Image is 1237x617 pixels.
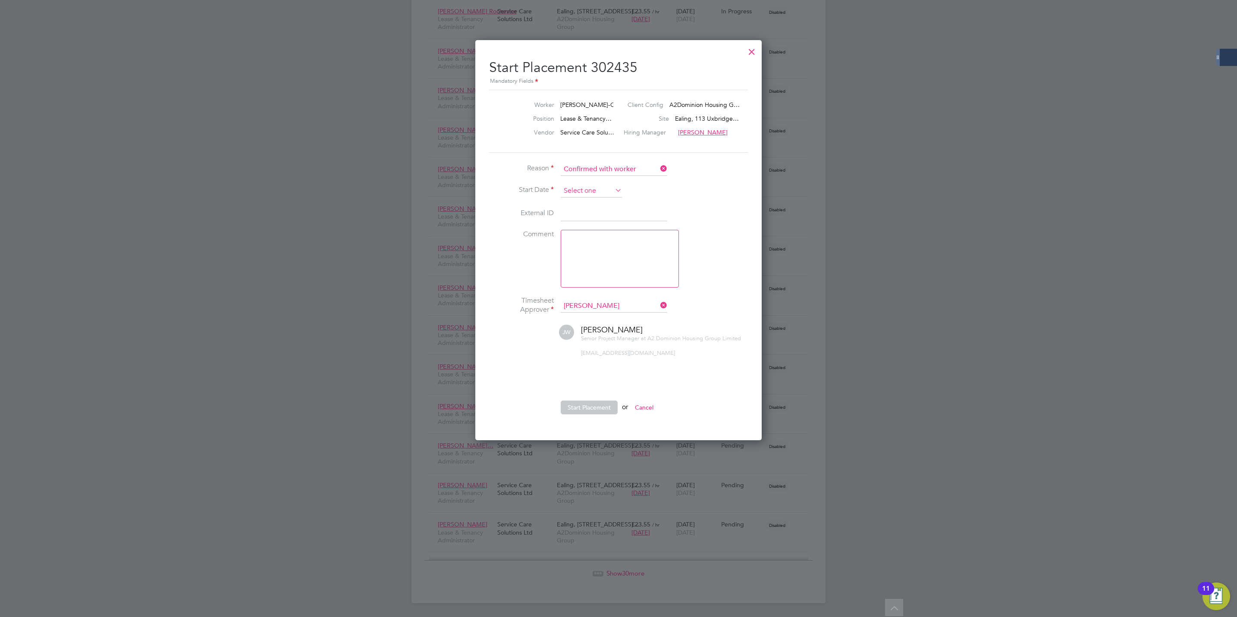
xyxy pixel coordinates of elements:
span: A2Dominion Housing G… [669,101,740,109]
span: A2 Dominion Housing Group Limited [647,335,741,342]
label: Client Config [628,101,663,109]
label: Start Date [489,185,554,194]
span: JW [559,325,574,340]
span: Senior Project Manager at [581,335,646,342]
span: [PERSON_NAME] [581,325,643,335]
input: Select one [561,185,622,197]
label: Timesheet Approver [489,296,554,314]
input: Search for... [561,300,667,313]
span: Lease & Tenancy… [560,115,612,122]
span: [PERSON_NAME] [678,128,728,136]
span: Service Care Solu… [560,128,614,136]
li: or [489,401,748,423]
input: Select one [561,163,667,176]
div: 11 [1202,589,1210,600]
button: Open Resource Center, 11 new notifications [1202,583,1230,610]
label: Site [634,115,669,122]
label: Vendor [507,128,554,136]
h2: Start Placement 302435 [489,52,748,86]
label: Reason [489,164,554,173]
label: Worker [507,101,554,109]
span: [EMAIL_ADDRESS][DOMAIN_NAME] [581,349,675,357]
label: Hiring Manager [624,128,672,136]
label: Comment [489,230,554,239]
div: Mandatory Fields [489,77,748,86]
label: External ID [489,209,554,218]
span: Ealing, 113 Uxbridge… [675,115,739,122]
button: Start Placement [561,401,618,414]
span: [PERSON_NAME]-C… [560,101,621,109]
button: Cancel [628,401,660,414]
label: Position [507,115,554,122]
